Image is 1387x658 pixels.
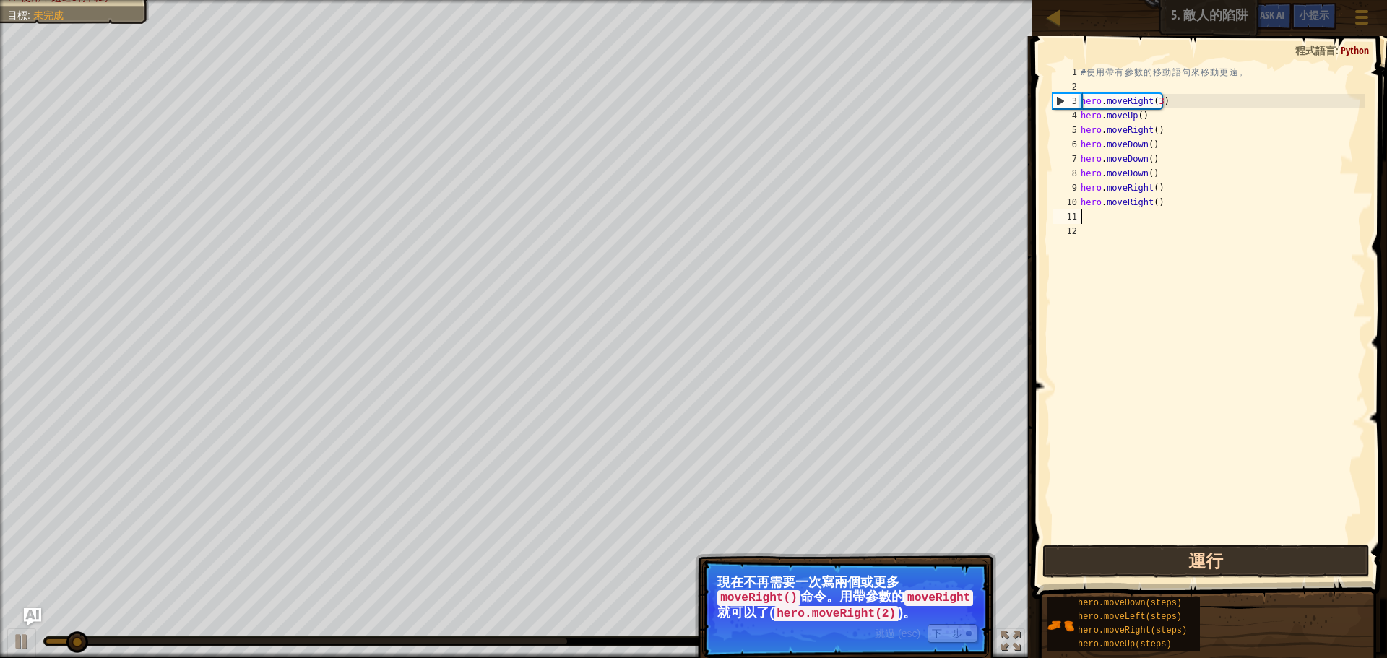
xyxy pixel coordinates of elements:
span: : [27,9,33,21]
div: 3 [1053,94,1081,108]
div: 10 [1053,195,1081,209]
div: 4 [1053,108,1081,123]
div: 12 [1053,224,1081,238]
span: hero.moveUp(steps) [1078,639,1172,649]
span: 未完成 [33,9,64,21]
button: Ask AI [1253,3,1292,30]
span: Python [1341,43,1369,57]
span: hero.moveRight(steps) [1078,625,1187,636]
button: 運行 [1042,545,1370,578]
p: 現在不再需要一次寫兩個或更多 命令。用帶參數的 就可以了( )。 [717,575,974,621]
code: moveRight [904,590,973,606]
img: portrait.png [1047,612,1074,639]
div: 1 [1053,65,1081,79]
span: 目標 [7,9,27,21]
button: 下一步 [928,624,977,643]
div: 8 [1053,166,1081,181]
div: 9 [1053,181,1081,195]
span: hero.moveLeft(steps) [1078,612,1182,622]
div: 6 [1053,137,1081,152]
code: hero.moveRight(2) [774,606,899,622]
button: Ask AI [24,608,41,625]
span: : [1336,43,1341,57]
div: 2 [1053,79,1081,94]
span: Ask AI [1260,8,1284,22]
div: 5 [1053,123,1081,137]
span: 小提示 [1299,8,1329,22]
button: 顯示遊戲選單 [1344,3,1380,37]
code: moveRight() [717,590,800,606]
div: 11 [1053,209,1081,224]
span: 程式語言 [1295,43,1336,57]
div: 7 [1053,152,1081,166]
span: hero.moveDown(steps) [1078,598,1182,608]
span: 跳過 (esc) [875,628,920,639]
